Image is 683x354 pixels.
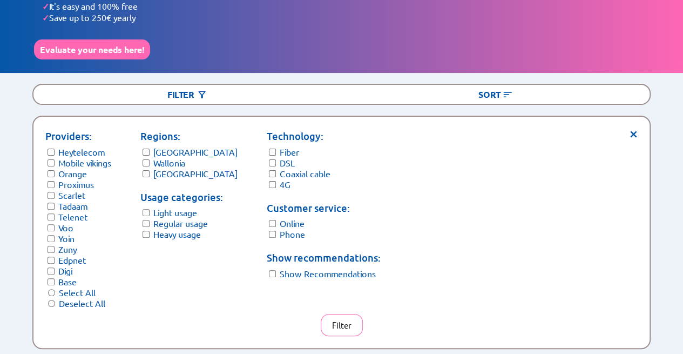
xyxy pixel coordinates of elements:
p: Show recommendations: [267,250,381,265]
label: Mobile vikings [58,157,111,168]
label: Edpnet [58,255,86,265]
label: Wallonia [153,157,185,168]
label: Proximus [58,179,94,190]
label: Orange [58,168,87,179]
p: Technology: [267,129,381,144]
div: Sort [342,85,650,104]
label: Telenet [58,211,87,222]
img: Button open the filtering menu [197,89,207,100]
label: [GEOGRAPHIC_DATA] [153,146,238,157]
p: Providers: [45,129,111,144]
label: Zuny [58,244,77,255]
img: Button open the sorting menu [502,89,513,100]
label: Tadaam [58,201,87,211]
label: Coaxial cable [280,168,330,179]
p: Usage categories: [140,190,238,205]
label: Scarlet [58,190,85,201]
span: ✓ [42,12,49,23]
label: Heavy usage [153,229,201,239]
li: It's easy and 100% free [42,1,649,12]
label: Deselect All [59,298,105,309]
button: Evaluate your needs here! [34,39,150,59]
label: 4G [280,179,290,190]
label: Regular usage [153,218,208,229]
label: Phone [280,229,305,239]
span: × [628,129,638,137]
p: Customer service: [267,201,381,216]
label: DSL [280,157,295,168]
label: Select All [59,287,96,298]
label: Fiber [280,146,299,157]
label: Digi [58,265,72,276]
label: Voo [58,222,73,233]
label: [GEOGRAPHIC_DATA] [153,168,238,179]
label: Heytelecom [58,146,105,157]
p: Regions: [140,129,238,144]
button: Filter [321,314,363,336]
li: Save up to 250€ yearly [42,12,649,23]
div: Filter [33,85,342,104]
label: Light usage [153,207,197,218]
label: Online [280,218,305,229]
span: ✓ [42,1,49,12]
label: Base [58,276,77,287]
label: Yoin [58,233,75,244]
label: Show Recommendations [280,268,376,279]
